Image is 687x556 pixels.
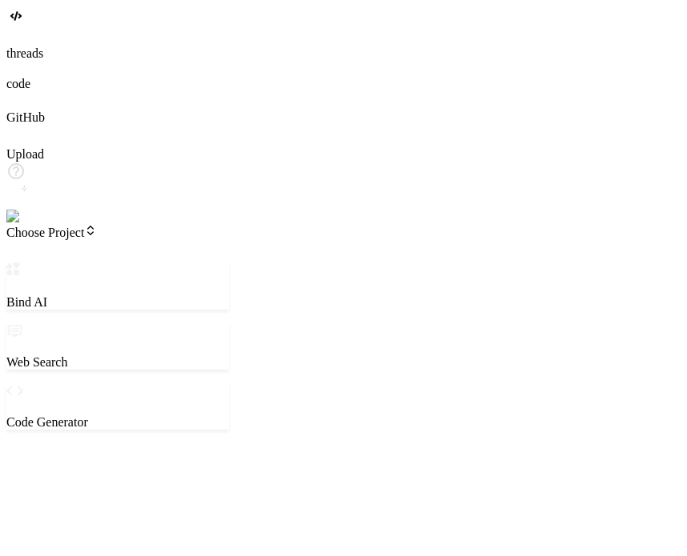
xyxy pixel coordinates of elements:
span: Choose Project [6,226,97,239]
img: settings [6,210,58,224]
label: threads [6,46,43,60]
p: Code Generator [6,415,229,430]
label: Upload [6,147,44,161]
label: code [6,77,30,90]
p: Bind AI [6,295,229,310]
p: Web Search [6,355,229,370]
label: GitHub [6,110,45,124]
